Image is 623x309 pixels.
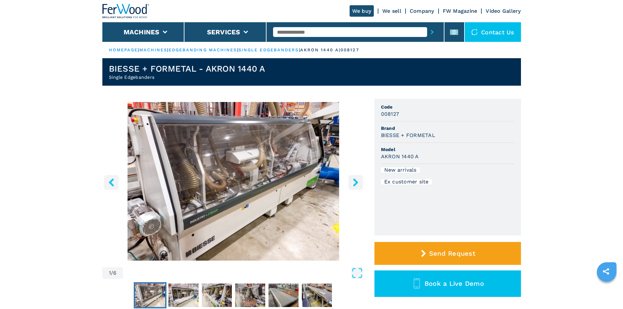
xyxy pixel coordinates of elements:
[381,104,514,110] span: Code
[167,47,168,52] span: |
[124,28,160,36] button: Machines
[168,283,199,307] img: 6fe194baa5ec345276bbb762c8bb9059
[299,47,300,52] span: |
[200,282,233,308] button: Go to Slide 3
[381,125,514,131] span: Brand
[202,283,232,307] img: 47d08c0cebc4177d43b066b85be01457
[381,131,435,139] h3: BIESSE + FORMETAL
[104,175,119,190] button: left-button
[113,270,116,276] span: 6
[471,29,478,35] img: Contact us
[102,102,365,261] img: Single Edgebanders BIESSE + FORMETAL AKRON 1440 A
[429,249,475,257] span: Send Request
[410,8,434,14] a: Company
[595,280,618,304] iframe: Chat
[207,28,240,36] button: Services
[111,270,113,276] span: /
[109,47,138,52] a: HOMEPAGE
[598,263,614,280] a: sharethis
[238,47,299,52] a: single edgebanders
[167,282,200,308] button: Go to Slide 2
[102,102,365,261] div: Go to Slide 1
[302,283,332,307] img: 54dac6171499e3cfc6a13516476ab3e9
[443,8,477,14] a: FW Magazine
[381,110,399,118] h3: 008127
[424,280,484,287] span: Book a Live Demo
[109,74,265,80] h2: Single Edgebanders
[169,47,237,52] a: edgebanding machines
[237,47,238,52] span: |
[381,167,420,173] div: New arrivals
[125,267,363,279] button: Open Fullscreen
[381,146,514,153] span: Model
[486,8,521,14] a: Video Gallery
[109,63,265,74] h1: BIESSE + FORMETAL - AKRON 1440 A
[134,282,166,308] button: Go to Slide 1
[381,153,419,160] h3: AKRON 1440 A
[135,283,165,307] img: 4d9f98dd71031e949cf5a8e215f02f33
[340,47,359,53] p: 008127
[350,5,374,17] a: We buy
[300,47,340,53] p: akron 1440 a |
[374,242,521,265] button: Send Request
[382,8,401,14] a: We sell
[427,25,437,40] button: submit-button
[235,283,265,307] img: 607cb69affb33c16737935bf8ed580b1
[268,283,299,307] img: 2044ebd16bc16c6fe16937e0aa731284
[267,282,300,308] button: Go to Slide 5
[102,4,149,18] img: Ferwood
[109,270,111,276] span: 1
[374,270,521,297] button: Book a Live Demo
[381,179,432,184] div: Ex customer site
[234,282,267,308] button: Go to Slide 4
[465,22,521,42] div: Contact us
[102,282,365,308] nav: Thumbnail Navigation
[348,175,363,190] button: right-button
[138,47,139,52] span: |
[139,47,167,52] a: machines
[301,282,333,308] button: Go to Slide 6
